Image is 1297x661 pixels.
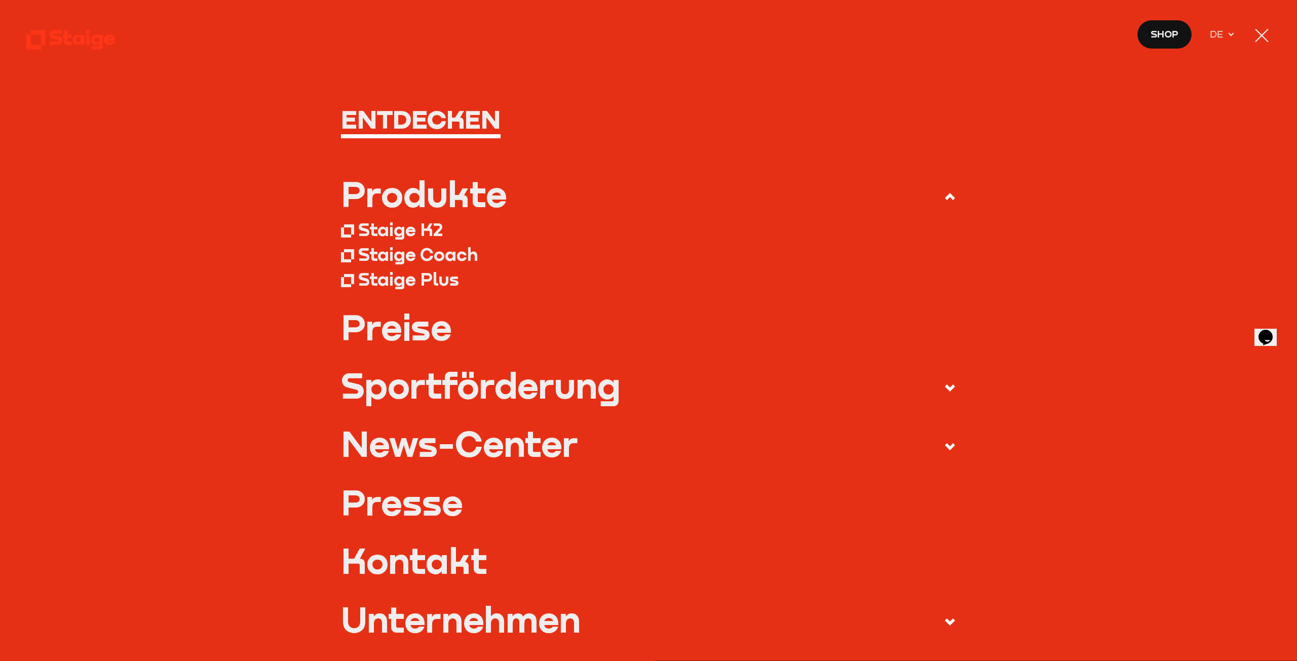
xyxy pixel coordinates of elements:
a: Staige Plus [341,267,957,292]
div: Staige Plus [358,268,459,290]
a: Staige K2 [341,217,957,242]
div: Staige K2 [358,218,443,241]
div: Staige Coach [358,243,478,265]
div: Produkte [341,176,507,212]
div: News-Center [341,426,578,461]
a: Preise [341,309,957,345]
a: Kontakt [341,543,957,578]
iframe: chat widget [1254,316,1287,346]
div: Unternehmen [341,602,581,637]
a: Shop [1137,20,1192,50]
a: Presse [341,485,957,520]
span: DE [1210,26,1228,41]
span: Shop [1151,26,1178,41]
a: Staige Coach [341,242,957,267]
div: Sportförderung [341,368,621,403]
